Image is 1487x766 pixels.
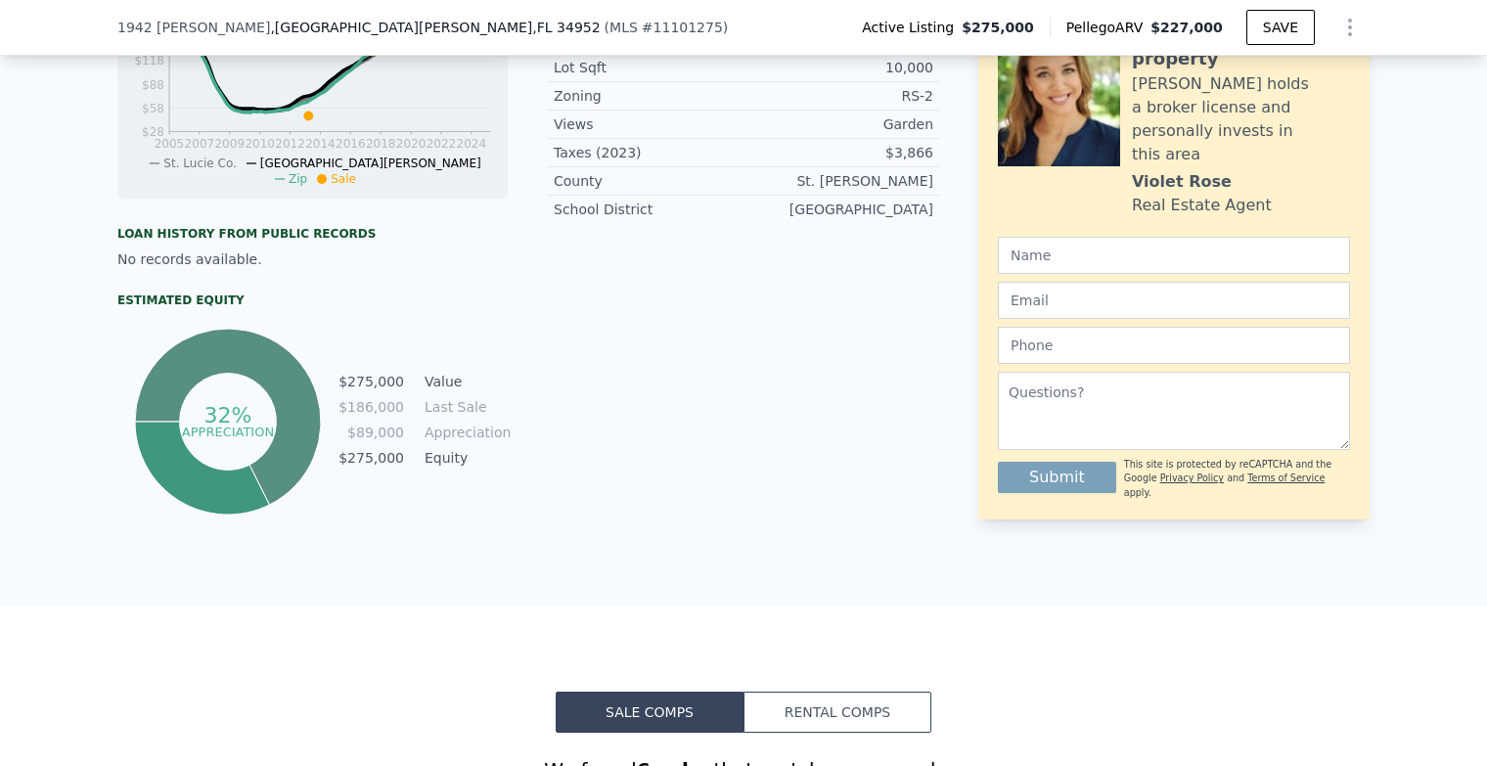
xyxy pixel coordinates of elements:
tspan: 2016 [336,137,366,151]
div: School District [554,200,743,219]
span: 1942 [PERSON_NAME] [117,18,270,37]
tspan: $28 [142,125,164,139]
span: MLS [609,20,638,35]
tspan: 2009 [214,137,245,151]
td: $275,000 [338,447,405,469]
a: Privacy Policy [1160,473,1224,483]
div: Loan history from public records [117,226,509,242]
tspan: 2007 [185,137,215,151]
div: [GEOGRAPHIC_DATA] [743,200,933,219]
button: Submit [998,462,1116,493]
div: Zoning [554,86,743,106]
button: Sale Comps [556,692,743,733]
span: Sale [331,172,356,186]
span: $275,000 [962,18,1034,37]
td: Appreciation [421,422,509,443]
button: SAVE [1246,10,1315,45]
input: Email [998,282,1350,319]
div: Lot Sqft [554,58,743,77]
input: Name [998,237,1350,274]
input: Phone [998,327,1350,364]
td: $89,000 [338,422,405,443]
div: Violet Rose [1132,170,1232,194]
tspan: 2005 [155,137,185,151]
tspan: $118 [134,54,164,68]
div: Estimated Equity [117,293,509,308]
div: County [554,171,743,191]
div: Views [554,114,743,134]
div: Real Estate Agent [1132,194,1272,217]
td: Equity [421,447,509,469]
div: ( ) [605,18,729,37]
div: Taxes (2023) [554,143,743,162]
div: 10,000 [743,58,933,77]
td: Value [421,371,509,392]
div: Garden [743,114,933,134]
div: No records available. [117,249,509,269]
td: $186,000 [338,396,405,418]
tspan: 2014 [305,137,336,151]
tspan: $58 [142,102,164,115]
tspan: $88 [142,78,164,92]
span: Active Listing [862,18,962,37]
td: $275,000 [338,371,405,392]
td: Last Sale [421,396,509,418]
button: Rental Comps [743,692,931,733]
div: St. [PERSON_NAME] [743,171,933,191]
div: $3,866 [743,143,933,162]
tspan: Appreciation [181,424,273,438]
span: St. Lucie Co. [163,157,236,170]
a: Terms of Service [1247,473,1325,483]
tspan: 2020 [396,137,427,151]
tspan: 2022 [427,137,457,151]
div: RS-2 [743,86,933,106]
tspan: 32% [203,403,251,428]
span: , FL 34952 [532,20,600,35]
tspan: 2010 [245,137,275,151]
tspan: 2018 [366,137,396,151]
tspan: 2012 [275,137,305,151]
button: Show Options [1330,8,1370,47]
span: Zip [289,172,307,186]
tspan: 2024 [457,137,487,151]
div: This site is protected by reCAPTCHA and the Google and apply. [1124,458,1350,500]
span: Pellego ARV [1066,18,1151,37]
span: , [GEOGRAPHIC_DATA][PERSON_NAME] [270,18,600,37]
span: [GEOGRAPHIC_DATA][PERSON_NAME] [260,157,481,170]
div: [PERSON_NAME] holds a broker license and personally invests in this area [1132,72,1350,166]
span: $227,000 [1150,20,1223,35]
span: # 11101275 [642,20,723,35]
